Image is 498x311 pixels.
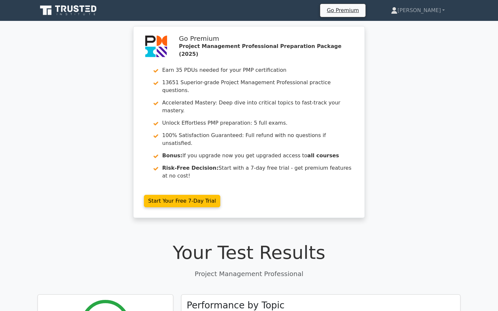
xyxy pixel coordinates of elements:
[323,6,363,15] a: Go Premium
[187,300,285,311] h3: Performance by Topic
[38,269,460,279] p: Project Management Professional
[38,241,460,263] h1: Your Test Results
[144,195,220,207] a: Start Your Free 7-Day Trial
[375,4,460,17] a: [PERSON_NAME]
